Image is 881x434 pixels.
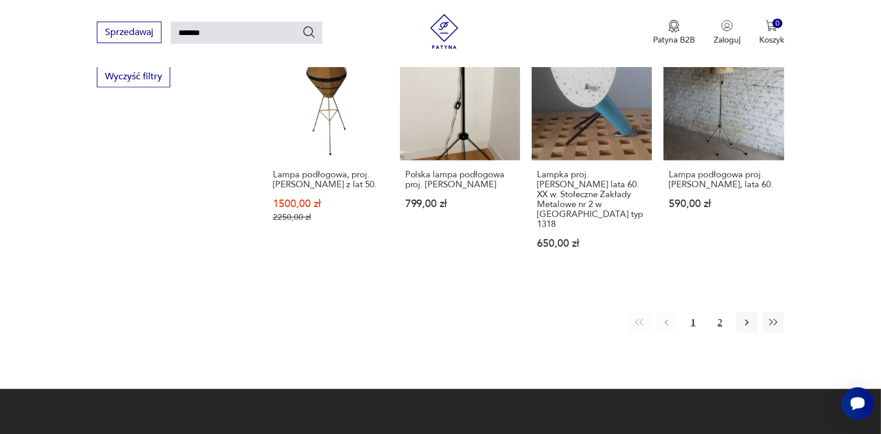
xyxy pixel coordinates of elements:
button: Sprzedawaj [97,22,162,43]
p: Zaloguj [714,34,740,45]
button: Wyczyść filtry [97,66,170,87]
button: Patyna B2B [653,20,695,45]
a: Ikona medaluPatyna B2B [653,20,695,45]
button: Szukaj [302,25,316,39]
p: 2250,00 zł [273,212,382,222]
img: Ikona koszyka [766,20,777,32]
button: 2 [710,312,731,333]
p: Koszyk [759,34,784,45]
p: Patyna B2B [653,34,695,45]
button: Zaloguj [714,20,740,45]
img: Ikonka użytkownika [721,20,733,32]
h3: Lampka proj. [PERSON_NAME] lata 60. XX w. Stołeczne Zakłady Metalowe nr 2 w [GEOGRAPHIC_DATA] typ... [537,170,647,229]
a: SaleLampa podłogowa, proj. A. Gałecki z lat 50.Lampa podłogowa, proj. [PERSON_NAME] z lat 50.1500... [268,40,388,271]
button: 0Koszyk [759,20,784,45]
img: Ikona medalu [668,20,680,33]
img: Patyna - sklep z meblami i dekoracjami vintage [427,14,462,49]
a: Produkt wyprzedanyLampa podłogowa proj. A. Gałecki, lata 60.Lampa podłogowa proj. [PERSON_NAME], ... [664,40,784,271]
p: 590,00 zł [669,199,778,209]
p: 1500,00 zł [273,199,382,209]
div: 0 [773,19,782,29]
h3: Lampa podłogowa, proj. [PERSON_NAME] z lat 50. [273,170,382,190]
a: Sprzedawaj [97,29,162,37]
a: KlasykPolska lampa podłogowa proj. A.GałeckiPolska lampa podłogowa proj. [PERSON_NAME]799,00 zł [400,40,520,271]
button: 1 [683,312,704,333]
a: Produkt wyprzedanyLampka proj. A. Gałecki lata 60. XX w. Stołeczne Zakłady Metalowe nr 2 w Warsza... [532,40,652,271]
p: 650,00 zł [537,239,647,249]
h3: Lampa podłogowa proj. [PERSON_NAME], lata 60. [669,170,778,190]
iframe: Smartsupp widget button [841,387,874,420]
h3: Polska lampa podłogowa proj. [PERSON_NAME] [405,170,515,190]
p: 799,00 zł [405,199,515,209]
